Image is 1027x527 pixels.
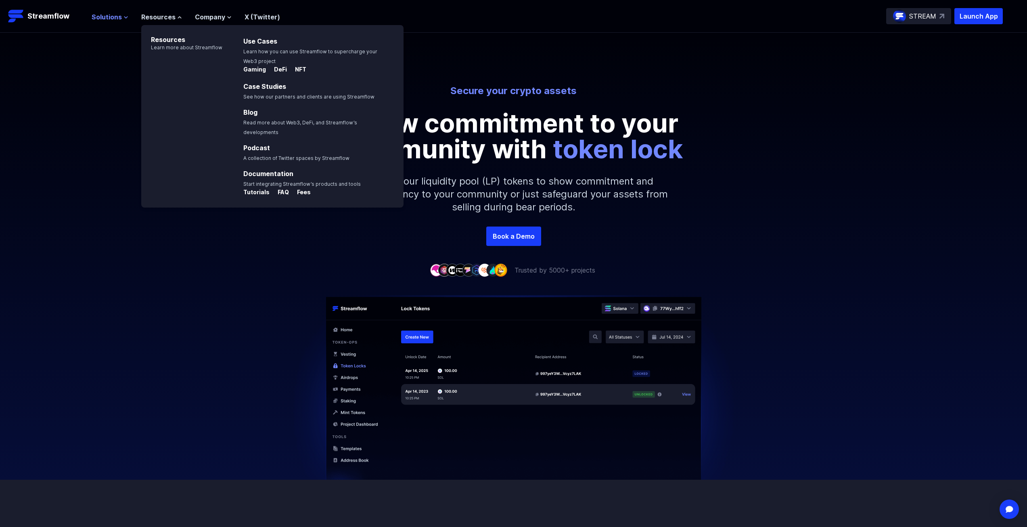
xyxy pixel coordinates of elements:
[243,48,377,64] span: Learn how you can use Streamflow to supercharge your Web3 project
[141,25,222,44] p: Resources
[243,82,286,90] a: Case Studies
[430,264,443,276] img: company-1
[245,13,280,21] a: X (Twitter)
[27,10,69,22] p: Streamflow
[243,37,277,45] a: Use Cases
[141,12,176,22] span: Resources
[446,264,459,276] img: company-3
[553,133,683,164] span: token lock
[893,10,906,23] img: streamflow-logo-circle.png
[141,44,222,51] p: Learn more about Streamflow
[939,14,944,19] img: top-right-arrow.svg
[8,8,84,24] a: Streamflow
[494,264,507,276] img: company-9
[8,8,24,24] img: Streamflow Logo
[470,264,483,276] img: company-6
[1000,500,1019,519] div: Open Intercom Messenger
[268,65,287,73] p: DeFi
[486,227,541,246] a: Book a Demo
[332,110,695,162] p: Show commitment to your community with
[515,265,595,275] p: Trusted by 5000+ projects
[438,264,451,276] img: company-2
[195,12,225,22] span: Company
[243,108,257,116] a: Blog
[243,181,361,187] span: Start integrating Streamflow’s products and tools
[243,94,374,100] span: See how our partners and clients are using Streamflow
[271,189,291,197] a: FAQ
[289,66,306,74] a: NFT
[954,8,1003,24] button: Launch App
[243,188,270,196] p: Tutorials
[268,66,289,74] a: DeFi
[243,65,266,73] p: Gaming
[243,189,271,197] a: Tutorials
[92,12,122,22] span: Solutions
[284,295,744,500] img: Hero Image
[886,8,951,24] a: STREAM
[486,264,499,276] img: company-8
[243,155,349,161] span: A collection of Twitter spaces by Streamflow
[909,11,936,21] p: STREAM
[243,170,293,178] a: Documentation
[141,12,182,22] button: Resources
[243,66,268,74] a: Gaming
[454,264,467,276] img: company-4
[243,144,270,152] a: Podcast
[291,188,311,196] p: Fees
[243,120,357,135] span: Read more about Web3, DeFi, and Streamflow’s developments
[462,264,475,276] img: company-5
[271,188,289,196] p: FAQ
[290,84,737,97] p: Secure your crypto assets
[291,189,311,197] a: Fees
[195,12,232,22] button: Company
[289,65,306,73] p: NFT
[478,264,491,276] img: company-7
[92,12,128,22] button: Solutions
[340,162,687,227] p: Lock your liquidity pool (LP) tokens to show commitment and transparency to your community or jus...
